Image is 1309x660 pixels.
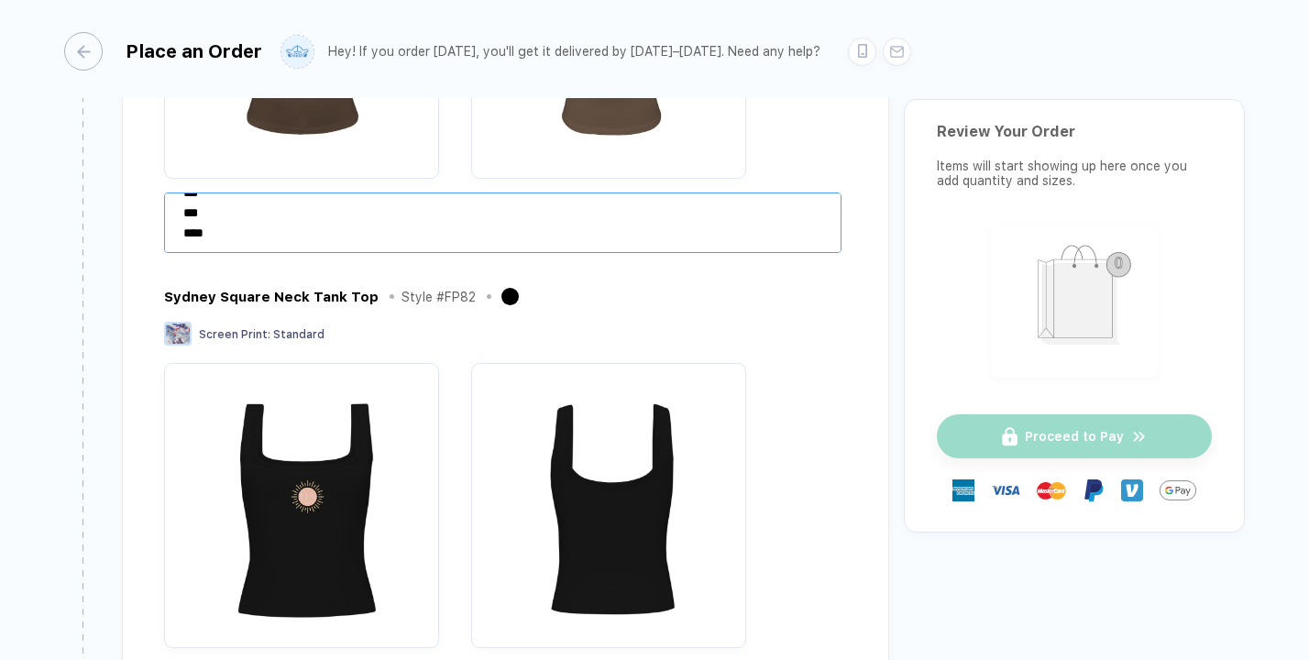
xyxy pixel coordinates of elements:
[1121,479,1143,501] img: Venmo
[126,40,262,62] div: Place an Order
[1160,472,1196,509] img: GPay
[173,372,430,629] img: 4bdea61a-379b-4446-ad3b-2d5bba170357_nt_front_1755130912134.jpg
[937,159,1212,188] div: Items will start showing up here once you add quantity and sizes.
[1037,476,1066,505] img: master-card
[1083,479,1105,501] img: Paypal
[937,123,1212,140] div: Review Your Order
[952,479,974,501] img: express
[199,328,270,341] span: Screen Print :
[328,44,820,60] div: Hey! If you order [DATE], you'll get it delivered by [DATE]–[DATE]. Need any help?
[991,476,1020,505] img: visa
[164,322,192,346] img: Screen Print
[164,289,379,305] div: Sydney Square Neck Tank Top
[401,290,476,304] div: Style # FP82
[281,36,313,68] img: user profile
[480,372,737,629] img: 4bdea61a-379b-4446-ad3b-2d5bba170357_nt_back_1755130912136.jpg
[273,328,324,341] span: Standard
[999,233,1150,366] img: shopping_bag.png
